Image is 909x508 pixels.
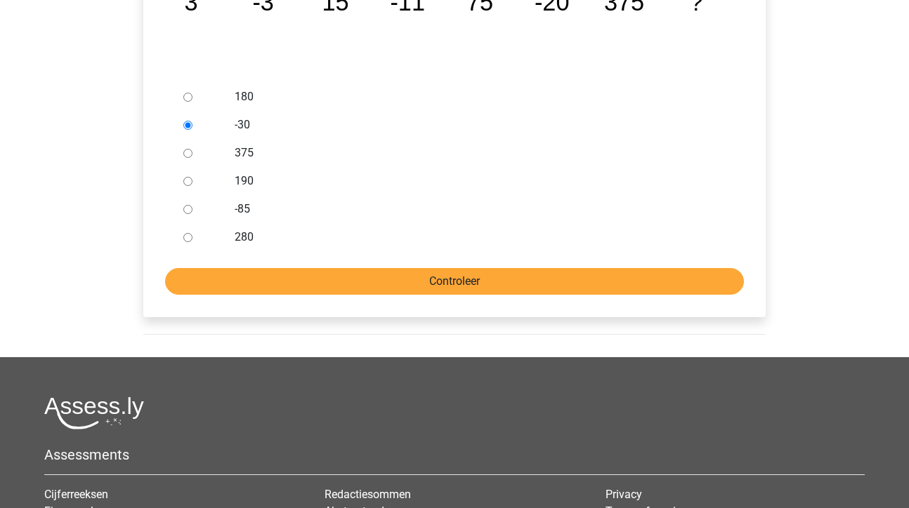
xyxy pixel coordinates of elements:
[235,88,721,105] label: 180
[235,145,721,161] label: 375
[44,488,108,501] a: Cijferreeksen
[235,173,721,189] label: 190
[325,488,411,501] a: Redactiesommen
[606,488,642,501] a: Privacy
[235,116,721,133] label: -30
[165,268,744,295] input: Controleer
[235,229,721,246] label: 280
[44,396,144,429] img: Assessly logo
[44,446,865,463] h5: Assessments
[235,201,721,218] label: -85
